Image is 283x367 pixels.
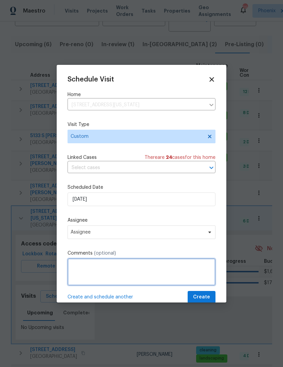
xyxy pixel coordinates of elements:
[68,217,215,224] label: Assignee
[68,121,215,128] label: Visit Type
[71,133,203,140] span: Custom
[207,163,216,172] button: Open
[71,230,204,235] span: Assignee
[208,76,215,83] span: Close
[68,250,215,257] label: Comments
[68,163,196,173] input: Select cases
[68,100,205,110] input: Enter in an address
[145,154,215,161] span: There are case s for this home
[68,91,215,98] label: Home
[68,192,215,206] input: M/D/YYYY
[68,184,215,191] label: Scheduled Date
[166,155,172,160] span: 24
[68,154,97,161] span: Linked Cases
[68,76,114,83] span: Schedule Visit
[193,293,210,301] span: Create
[68,294,133,300] span: Create and schedule another
[188,291,215,304] button: Create
[94,251,116,256] span: (optional)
